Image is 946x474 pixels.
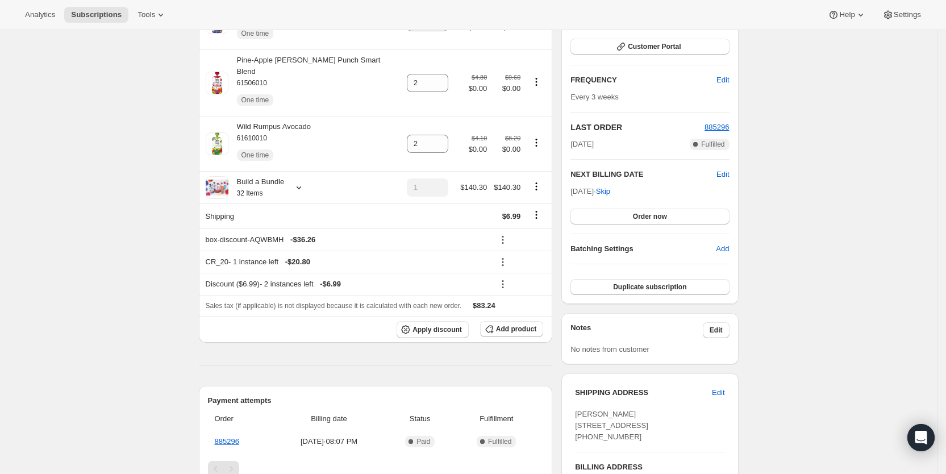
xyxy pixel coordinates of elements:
[716,74,729,86] span: Edit
[570,279,729,295] button: Duplicate subscription
[505,74,520,81] small: $9.60
[570,39,729,55] button: Customer Portal
[494,144,520,155] span: $0.00
[703,322,730,338] button: Edit
[472,135,487,142] small: $4.10
[712,387,724,398] span: Edit
[469,144,487,155] span: $0.00
[907,424,935,451] div: Open Intercom Messenger
[821,7,873,23] button: Help
[575,461,724,473] h3: BILLING ADDRESS
[589,182,617,201] button: Skip
[285,256,310,268] span: - $20.80
[527,136,545,149] button: Product actions
[137,10,155,19] span: Tools
[274,413,384,425] span: Billing date
[705,123,729,131] a: 885296
[228,176,285,199] div: Build a Bundle
[494,183,520,192] span: $140.30
[716,169,729,180] button: Edit
[575,387,712,398] h3: SHIPPING ADDRESS
[416,437,430,446] span: Paid
[472,74,487,81] small: $4.80
[208,406,272,431] th: Order
[613,282,686,292] span: Duplicate subscription
[570,139,594,150] span: [DATE]
[502,212,521,221] span: $6.99
[570,122,705,133] h2: LAST ORDER
[208,395,544,406] h2: Payment attempts
[570,209,729,224] button: Order now
[460,183,487,192] span: $140.30
[199,203,403,228] th: Shipping
[894,10,921,19] span: Settings
[527,209,545,221] button: Shipping actions
[570,187,610,196] span: [DATE] ·
[241,29,269,38] span: One time
[237,189,263,197] small: 32 Items
[633,212,667,221] span: Order now
[131,7,173,23] button: Tools
[527,180,545,193] button: Product actions
[570,169,716,180] h2: NEXT BILLING DATE
[456,413,536,425] span: Fulfillment
[228,121,311,167] div: Wild Rumpus Avocado
[570,322,703,338] h3: Notes
[496,325,536,334] span: Add product
[71,10,122,19] span: Subscriptions
[18,7,62,23] button: Analytics
[397,321,469,338] button: Apply discount
[412,325,462,334] span: Apply discount
[290,234,315,246] span: - $36.26
[206,132,228,155] img: product img
[505,135,520,142] small: $8.20
[241,151,269,160] span: One time
[488,437,511,446] span: Fulfilled
[705,122,729,133] button: 885296
[628,42,681,51] span: Customer Portal
[274,436,384,447] span: [DATE] · 08:07 PM
[320,278,341,290] span: - $6.99
[705,384,731,402] button: Edit
[390,413,449,425] span: Status
[206,302,462,310] span: Sales tax (if applicable) is not displayed because it is calculated with each new order.
[241,95,269,105] span: One time
[237,134,267,142] small: 61610010
[839,10,855,19] span: Help
[716,243,729,255] span: Add
[64,7,128,23] button: Subscriptions
[570,93,619,101] span: Every 3 weeks
[215,437,239,446] a: 885296
[527,76,545,88] button: Product actions
[570,74,716,86] h2: FREQUENCY
[709,240,736,258] button: Add
[480,321,543,337] button: Add product
[710,71,736,89] button: Edit
[206,72,228,94] img: product img
[473,301,495,310] span: $83.24
[206,234,487,246] div: box-discount-AQWBMH
[228,55,400,111] div: Pine-Apple [PERSON_NAME] Punch Smart Blend
[596,186,610,197] span: Skip
[710,326,723,335] span: Edit
[575,410,648,441] span: [PERSON_NAME] [STREET_ADDRESS] [PHONE_NUMBER]
[494,83,520,94] span: $0.00
[876,7,928,23] button: Settings
[206,256,487,268] div: CR_20 - 1 instance left
[570,345,649,354] span: No notes from customer
[570,243,716,255] h6: Batching Settings
[206,278,487,290] div: Discount ($6.99) - 2 instances left
[237,79,267,87] small: 61506010
[701,140,724,149] span: Fulfilled
[25,10,55,19] span: Analytics
[469,83,487,94] span: $0.00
